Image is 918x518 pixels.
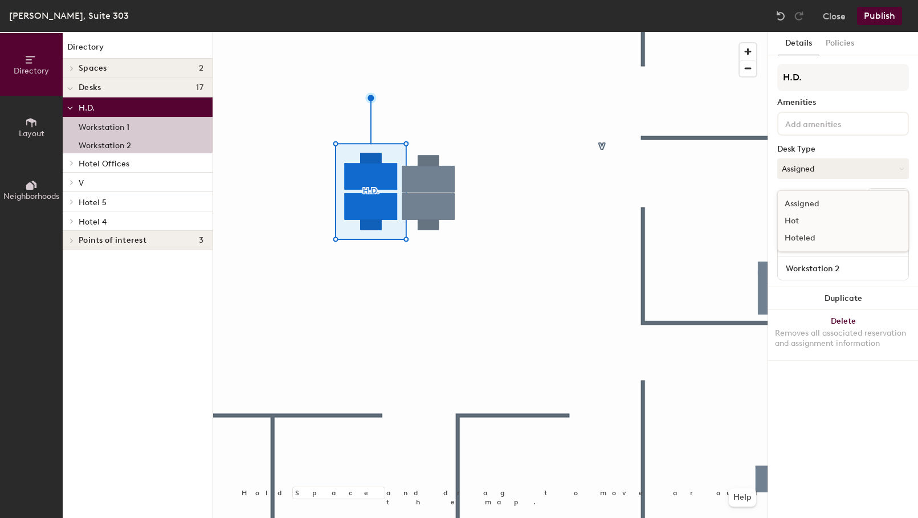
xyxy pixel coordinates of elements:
img: Undo [775,10,786,22]
img: Redo [793,10,805,22]
span: Spaces [79,64,107,73]
p: Workstation 2 [79,137,131,150]
div: Hoteled [778,230,892,247]
button: Duplicate [768,287,918,310]
div: Desk Type [777,145,909,154]
span: Hotel Offices [79,159,129,169]
button: DeleteRemoves all associated reservation and assignment information [768,310,918,360]
button: Help [729,488,756,507]
span: Directory [14,66,49,76]
span: H.D. [79,103,95,113]
span: V [79,178,84,188]
span: 3 [199,236,203,245]
button: Details [778,32,819,55]
span: Hotel 5 [79,198,107,207]
div: Removes all associated reservation and assignment information [775,328,911,349]
span: 2 [199,64,203,73]
input: Add amenities [783,116,886,130]
button: Assigned [777,158,909,179]
input: Unnamed desk [780,260,906,276]
p: Workstation 1 [79,119,129,132]
button: Policies [819,32,861,55]
span: Layout [19,129,44,138]
div: Hot [778,213,892,230]
div: Assigned [778,195,892,213]
span: 17 [196,83,203,92]
span: Points of interest [79,236,146,245]
div: Amenities [777,98,909,107]
span: Neighborhoods [3,191,59,201]
span: Hotel 4 [79,217,107,227]
h1: Directory [63,41,213,59]
span: Desks [79,83,101,92]
button: Ungroup [867,188,909,207]
div: [PERSON_NAME], Suite 303 [9,9,129,23]
button: Close [823,7,846,25]
button: Publish [857,7,902,25]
